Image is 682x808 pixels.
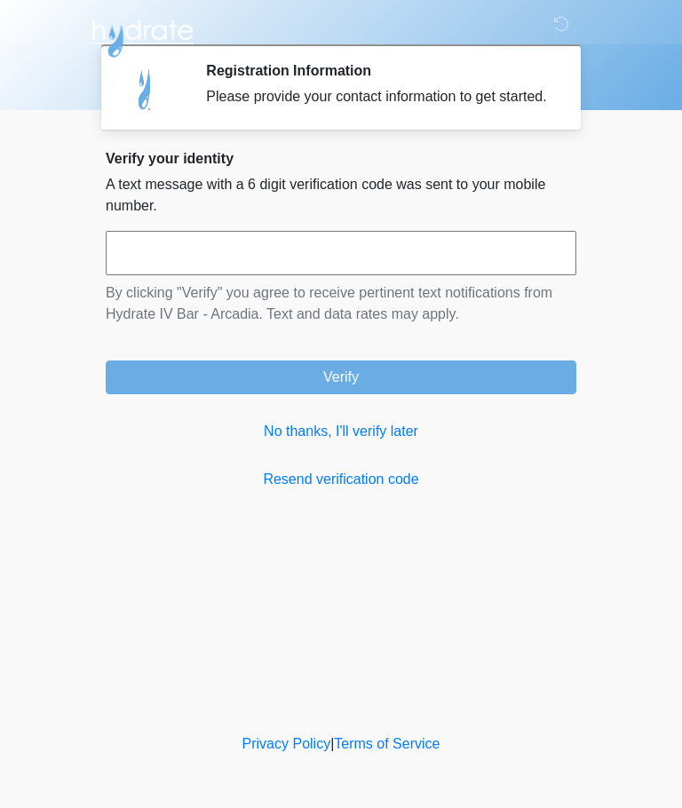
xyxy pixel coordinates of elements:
img: Hydrate IV Bar - Arcadia Logo [88,13,196,59]
a: No thanks, I'll verify later [106,421,576,442]
p: A text message with a 6 digit verification code was sent to your mobile number. [106,174,576,217]
div: Please provide your contact information to get started. [206,86,550,107]
p: By clicking "Verify" you agree to receive pertinent text notifications from Hydrate IV Bar - Arca... [106,282,576,325]
h2: Verify your identity [106,150,576,167]
img: Agent Avatar [119,62,172,115]
a: Terms of Service [334,736,440,751]
button: Verify [106,360,576,394]
a: | [330,736,334,751]
a: Resend verification code [106,469,576,490]
a: Privacy Policy [242,736,331,751]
